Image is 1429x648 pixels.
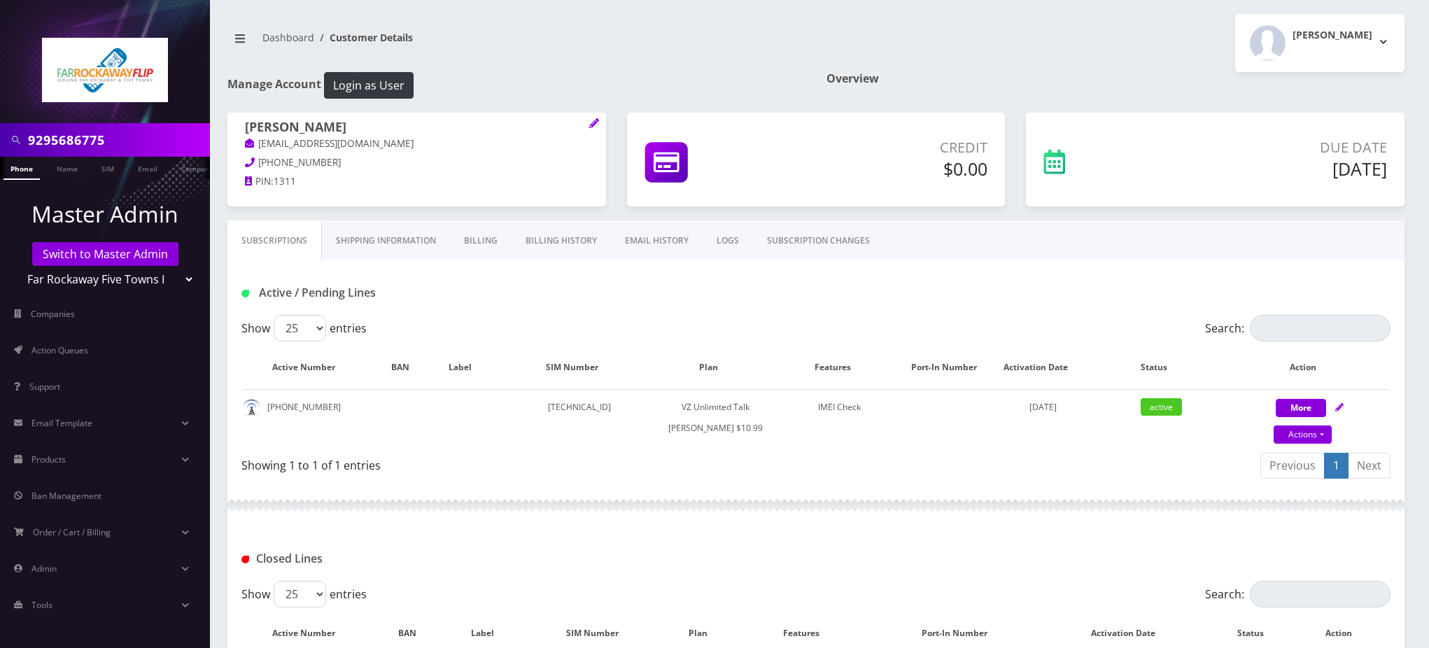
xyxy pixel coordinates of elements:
p: Credit [796,137,988,158]
a: EMAIL HISTORY [611,220,703,261]
a: [EMAIL_ADDRESS][DOMAIN_NAME] [245,137,414,151]
a: Billing [450,220,512,261]
span: Products [31,453,66,465]
a: Next [1348,453,1391,479]
input: Search: [1250,581,1391,607]
a: Company [174,157,221,178]
p: Due Date [1165,137,1387,158]
th: Status: activate to sort column ascending [1093,347,1229,388]
td: VZ Unlimited Talk [PERSON_NAME] $10.99 [661,389,770,446]
a: Shipping Information [322,220,450,261]
span: 1311 [274,175,296,188]
span: [DATE] [1029,401,1057,413]
th: Activation Date: activate to sort column ascending [994,347,1091,388]
h1: Active / Pending Lines [241,286,610,300]
nav: breadcrumb [227,23,805,63]
img: default.png [243,399,260,416]
a: Subscriptions [227,220,322,261]
a: SUBSCRIPTION CHANGES [753,220,884,261]
a: Name [50,157,85,178]
a: Previous [1260,453,1325,479]
span: active [1141,398,1182,416]
th: Port-In Number: activate to sort column ascending [909,347,993,388]
h1: Overview [826,72,1405,85]
span: Tools [31,599,52,611]
label: Show entries [241,315,367,341]
img: Active / Pending Lines [241,290,249,297]
a: 1 [1324,453,1349,479]
td: [PHONE_NUMBER] [243,389,379,446]
th: SIM Number: activate to sort column ascending [499,347,659,388]
a: Billing History [512,220,611,261]
a: Login as User [321,76,414,92]
button: Login as User [324,72,414,99]
th: Label: activate to sort column ascending [436,347,498,388]
span: Email Template [31,417,92,429]
h2: [PERSON_NAME] [1293,29,1372,41]
button: More [1276,399,1326,417]
a: PIN: [245,175,274,189]
input: Search: [1250,315,1391,341]
button: [PERSON_NAME] [1235,14,1405,72]
span: Admin [31,563,57,575]
span: Support [29,381,60,393]
label: Show entries [241,581,367,607]
select: Showentries [274,315,326,341]
div: Showing 1 to 1 of 1 entries [241,451,805,474]
img: Closed Lines [241,556,249,563]
h1: Closed Lines [241,552,610,565]
th: Features: activate to sort column ascending [771,347,907,388]
select: Showentries [274,581,326,607]
h5: [DATE] [1165,158,1387,179]
label: Search: [1205,581,1391,607]
a: Dashboard [262,31,314,44]
a: Actions [1274,425,1332,444]
img: Far Rockaway Five Towns Flip [42,38,168,102]
a: Switch to Master Admin [32,242,178,266]
input: Search in Company [28,127,206,153]
th: Action: activate to sort column ascending [1230,347,1389,388]
a: Email [131,157,164,178]
h1: Manage Account [227,72,805,99]
a: SIM [94,157,121,178]
th: BAN: activate to sort column ascending [380,347,435,388]
a: LOGS [703,220,753,261]
span: Ban Management [31,490,101,502]
h5: $0.00 [796,158,988,179]
th: Plan: activate to sort column ascending [661,347,770,388]
h1: [PERSON_NAME] [245,120,589,136]
span: Action Queues [31,344,88,356]
span: Companies [31,308,75,320]
span: [PHONE_NUMBER] [258,156,341,169]
label: Search: [1205,315,1391,341]
th: Active Number: activate to sort column ascending [243,347,379,388]
span: Order / Cart / Billing [33,526,111,538]
div: IMEI Check [771,397,907,418]
li: Customer Details [314,30,413,45]
td: [TECHNICAL_ID] [499,389,659,446]
a: Phone [3,157,40,180]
